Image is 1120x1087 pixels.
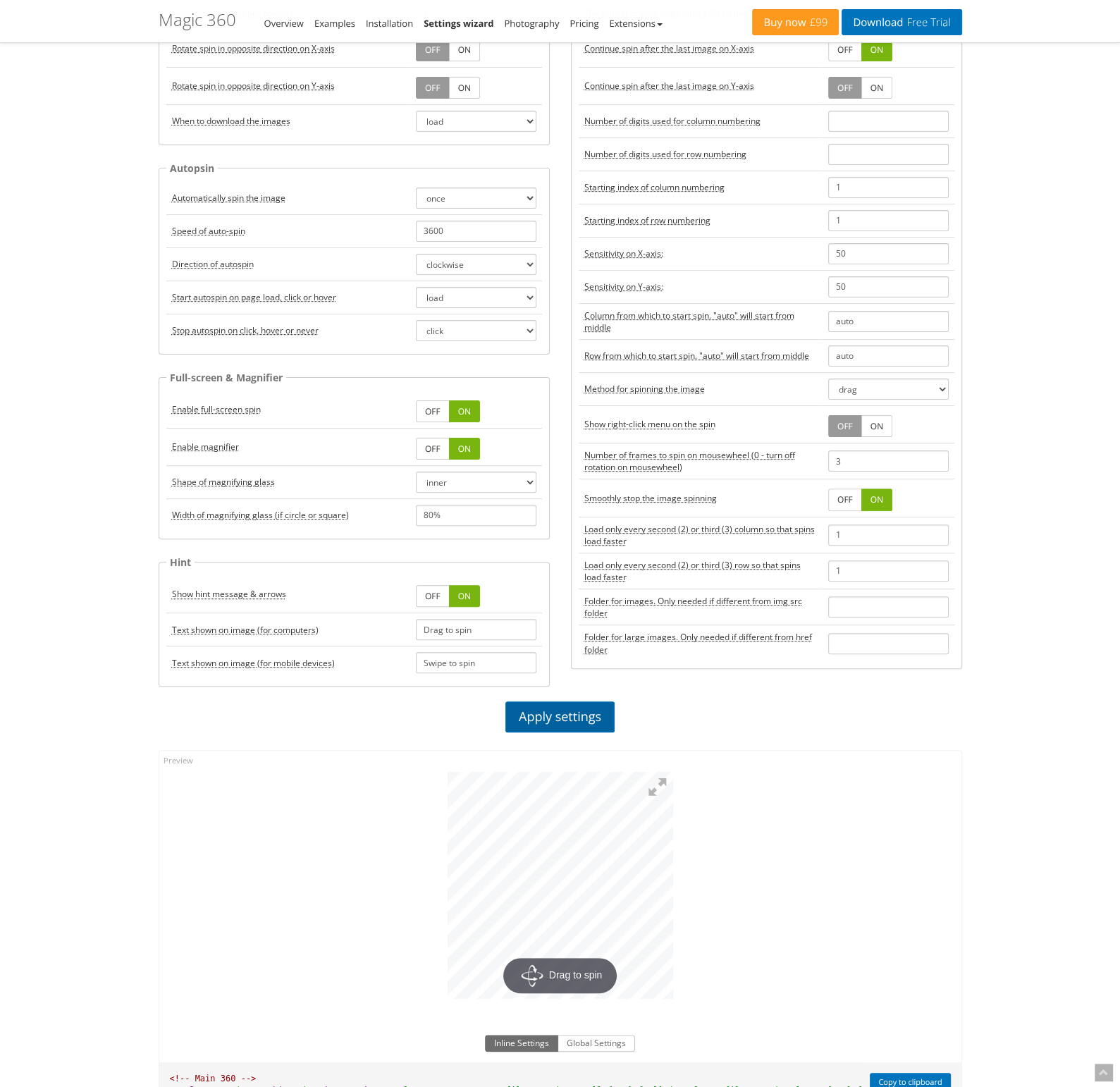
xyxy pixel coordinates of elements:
a: OFF [416,585,450,607]
acronym: spin [584,383,705,395]
acronym: mobile-hint-text [172,657,335,669]
acronym: autospin-direction [172,258,254,270]
acronym: filepath [584,595,817,619]
span: £99 [806,17,828,28]
acronym: large-filepath [584,631,817,655]
a: ON [449,400,480,422]
acronym: hint [172,588,286,600]
acronym: magnify [172,441,239,453]
acronym: right-click [584,418,715,430]
a: Apply settings [505,701,615,732]
a: Photography [504,17,559,30]
a: OFF [828,415,862,437]
a: Pricing [570,17,598,30]
a: Drag to spin [448,772,673,999]
a: OFF [828,77,862,99]
a: OFF [416,77,450,99]
acronym: row-increment [584,148,746,160]
h1: Magic 360 [159,11,236,29]
acronym: column-increment [584,115,761,127]
acronym: fullscreen [172,403,261,415]
acronym: autospin [172,192,285,204]
acronym: speed [584,281,663,293]
acronym: row-increment [584,214,710,226]
acronym: autospin-stop [172,324,319,336]
a: OFF [416,400,450,422]
legend: Hint [166,554,195,570]
a: Installation [366,17,413,30]
acronym: loop-row [584,80,754,92]
a: ON [449,585,480,607]
button: Inline Settings [485,1035,558,1052]
a: ON [449,39,480,61]
a: ON [861,77,892,99]
acronym: column-increment [584,181,725,193]
acronym: reverse-row [172,80,335,92]
acronym: hint-text [172,624,319,636]
acronym: start-row [584,350,809,362]
acronym: autospin-start [172,291,336,303]
a: OFF [416,438,450,460]
a: ON [449,77,480,99]
acronym: row-increment [584,559,817,583]
acronym: initialize-on [172,115,290,127]
a: Buy now£99 [752,9,839,35]
span: <!-- Main 360 --> [170,1074,257,1083]
legend: Autopsin [166,160,218,176]
span: Free Trial [903,17,950,28]
a: ON [861,415,892,437]
acronym: magnifier-shape [172,476,275,488]
acronym: smoothing [584,492,717,504]
acronym: mousewheel-step [584,449,817,473]
acronym: reverse-column [172,42,335,54]
a: Extensions [609,17,662,30]
acronym: start-column [584,309,817,333]
a: OFF [828,39,862,61]
a: ON [449,438,480,460]
acronym: speed [584,247,663,259]
a: OFF [828,489,862,510]
acronym: column-increment [584,523,817,547]
a: OFF [416,39,450,61]
a: ON [861,39,892,61]
button: Global Settings [558,1035,635,1052]
a: Overview [264,17,304,30]
a: Examples [314,17,355,30]
acronym: autospin-speed [172,225,245,237]
a: Settings wizard [424,17,493,30]
acronym: loop-column [584,42,754,54]
acronym: magnifier-width [172,509,349,521]
a: ON [861,489,892,510]
a: DownloadFree Trial [842,9,961,35]
legend: Full-screen & Magnifier [166,369,286,386]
